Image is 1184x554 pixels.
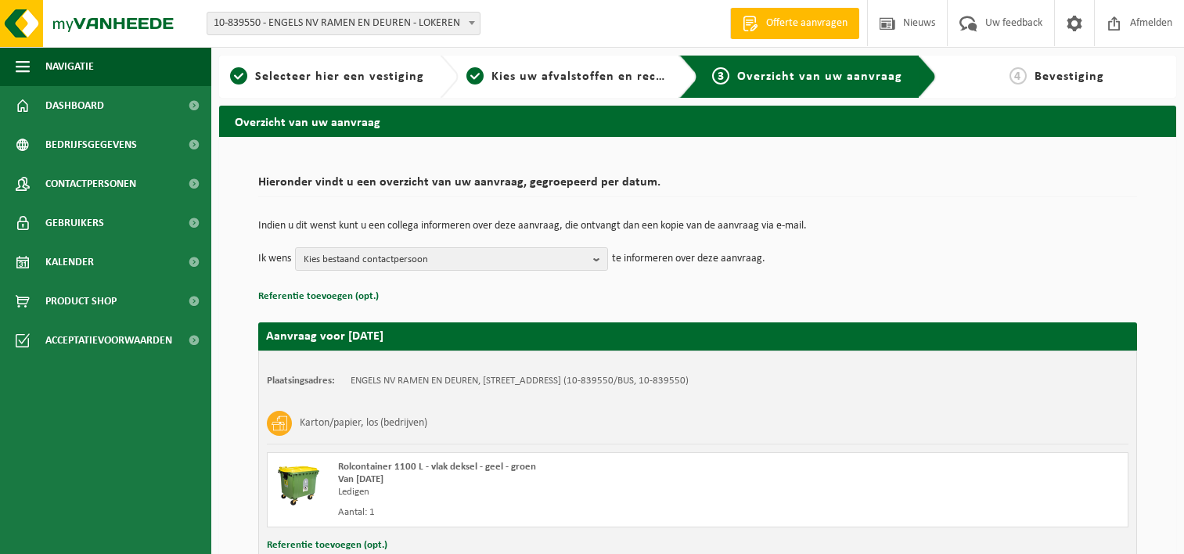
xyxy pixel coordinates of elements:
h2: Overzicht van uw aanvraag [219,106,1176,136]
h2: Hieronder vindt u een overzicht van uw aanvraag, gegroepeerd per datum. [258,176,1137,197]
span: 1 [230,67,247,85]
div: Ledigen [338,486,761,498]
div: Aantal: 1 [338,506,761,519]
p: Indien u dit wenst kunt u een collega informeren over deze aanvraag, die ontvangt dan een kopie v... [258,221,1137,232]
span: Selecteer hier een vestiging [255,70,424,83]
span: Rolcontainer 1100 L - vlak deksel - geel - groen [338,462,536,472]
span: Navigatie [45,47,94,86]
a: 1Selecteer hier een vestiging [227,67,427,86]
span: Offerte aanvragen [762,16,851,31]
strong: Plaatsingsadres: [267,376,335,386]
span: 2 [466,67,484,85]
span: Kies bestaand contactpersoon [304,248,587,272]
span: 10-839550 - ENGELS NV RAMEN EN DEUREN - LOKEREN [207,12,480,35]
img: WB-1100-HPE-GN-50.png [275,461,322,508]
span: Product Shop [45,282,117,321]
span: Bevestiging [1035,70,1104,83]
span: 3 [712,67,729,85]
span: 4 [1009,67,1027,85]
p: Ik wens [258,247,291,271]
button: Referentie toevoegen (opt.) [258,286,379,307]
h3: Karton/papier, los (bedrijven) [300,411,427,436]
strong: Van [DATE] [338,474,383,484]
p: te informeren over deze aanvraag. [612,247,765,271]
span: Kalender [45,243,94,282]
span: Gebruikers [45,203,104,243]
span: Dashboard [45,86,104,125]
span: Bedrijfsgegevens [45,125,137,164]
span: Kies uw afvalstoffen en recipiënten [491,70,707,83]
span: Contactpersonen [45,164,136,203]
strong: Aanvraag voor [DATE] [266,330,383,343]
span: 10-839550 - ENGELS NV RAMEN EN DEUREN - LOKEREN [207,13,480,34]
a: Offerte aanvragen [730,8,859,39]
span: Acceptatievoorwaarden [45,321,172,360]
button: Kies bestaand contactpersoon [295,247,608,271]
span: Overzicht van uw aanvraag [737,70,902,83]
td: ENGELS NV RAMEN EN DEUREN, [STREET_ADDRESS] (10-839550/BUS, 10-839550) [351,375,689,387]
a: 2Kies uw afvalstoffen en recipiënten [466,67,667,86]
